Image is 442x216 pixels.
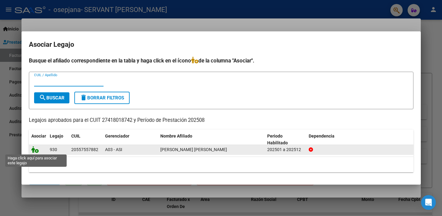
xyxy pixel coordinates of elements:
[265,130,306,150] datatable-header-cell: Periodo Habilitado
[306,130,413,150] datatable-header-cell: Dependencia
[105,134,129,138] span: Gerenciador
[309,134,334,138] span: Dependencia
[160,147,227,152] span: ROSSI SCHMALZ ALEX AGUSTIN
[267,134,288,146] span: Periodo Habilitado
[105,147,122,152] span: A03 - ASI
[71,146,98,153] div: 20557557882
[50,134,63,138] span: Legajo
[267,146,304,153] div: 202501 a 202512
[158,130,265,150] datatable-header-cell: Nombre Afiliado
[71,134,80,138] span: CUIL
[39,95,65,101] span: Buscar
[31,134,46,138] span: Asociar
[29,130,47,150] datatable-header-cell: Asociar
[50,147,57,152] span: 930
[47,130,69,150] datatable-header-cell: Legajo
[29,39,413,50] h2: Asociar Legajo
[80,94,87,101] mat-icon: delete
[39,94,46,101] mat-icon: search
[29,157,413,172] div: 1 registros
[34,92,69,103] button: Buscar
[74,92,130,104] button: Borrar Filtros
[69,130,103,150] datatable-header-cell: CUIL
[160,134,192,138] span: Nombre Afiliado
[29,57,413,65] h4: Busque el afiliado correspondiente en la tabla y haga click en el ícono de la columna "Asociar".
[421,195,436,210] div: Open Intercom Messenger
[29,117,413,124] p: Legajos aprobados para el CUIT 27418018742 y Período de Prestación 202508
[103,130,158,150] datatable-header-cell: Gerenciador
[80,95,124,101] span: Borrar Filtros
